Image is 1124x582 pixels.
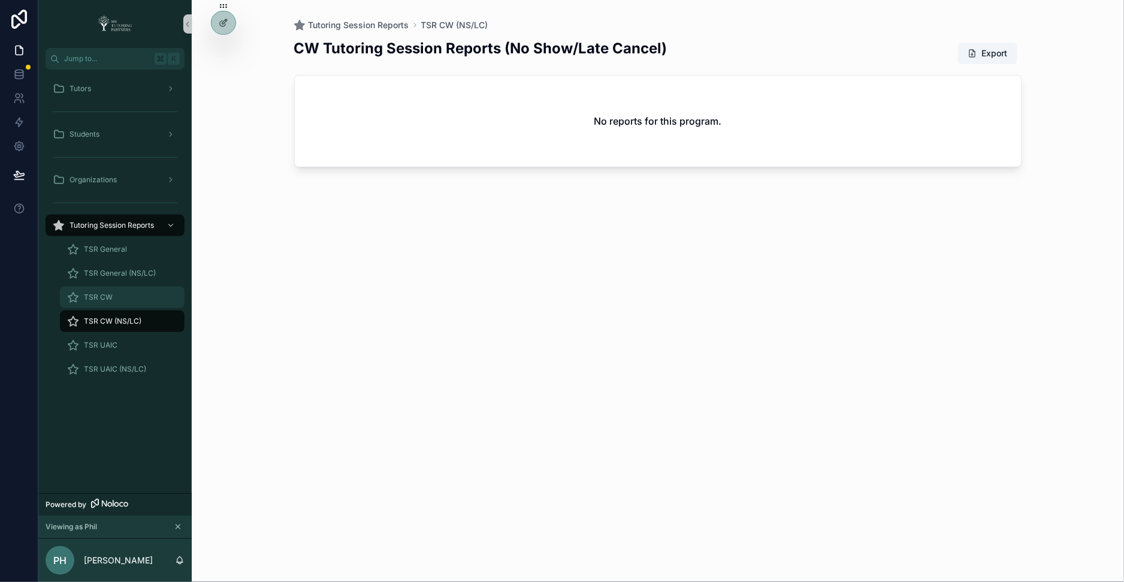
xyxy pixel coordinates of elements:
span: Powered by [46,500,86,509]
span: Tutors [70,84,91,94]
span: Tutoring Session Reports [70,221,154,230]
span: TSR CW [84,292,113,302]
a: TSR CW (NS/LC) [60,310,185,332]
span: Tutoring Session Reports [309,19,409,31]
span: K [169,54,179,64]
h2: No reports for this program. [594,114,722,128]
a: Tutoring Session Reports [46,215,185,236]
span: Organizations [70,175,117,185]
div: scrollable content [38,70,192,396]
a: TSR CW [60,287,185,308]
span: Students [70,129,99,139]
span: Viewing as Phil [46,522,97,532]
a: Tutors [46,78,185,99]
a: TSR CW (NS/LC) [421,19,488,31]
span: Jump to... [64,54,150,64]
span: TSR General (NS/LC) [84,269,156,278]
a: TSR UAIC [60,334,185,356]
a: Students [46,123,185,145]
a: TSR General [60,239,185,260]
img: App logo [94,14,136,34]
span: TSR CW (NS/LC) [84,316,141,326]
span: TSR General [84,245,127,254]
span: TSR UAIC [84,340,117,350]
a: Organizations [46,169,185,191]
a: TSR UAIC (NS/LC) [60,358,185,380]
button: Jump to...K [46,48,185,70]
a: TSR General (NS/LC) [60,263,185,284]
p: [PERSON_NAME] [84,554,153,566]
h2: CW Tutoring Session Reports (No Show/Late Cancel) [294,38,667,58]
button: Export [958,43,1017,64]
span: PH [53,553,67,568]
a: Powered by [38,493,192,515]
span: TSR UAIC (NS/LC) [84,364,146,374]
a: Tutoring Session Reports [294,19,409,31]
